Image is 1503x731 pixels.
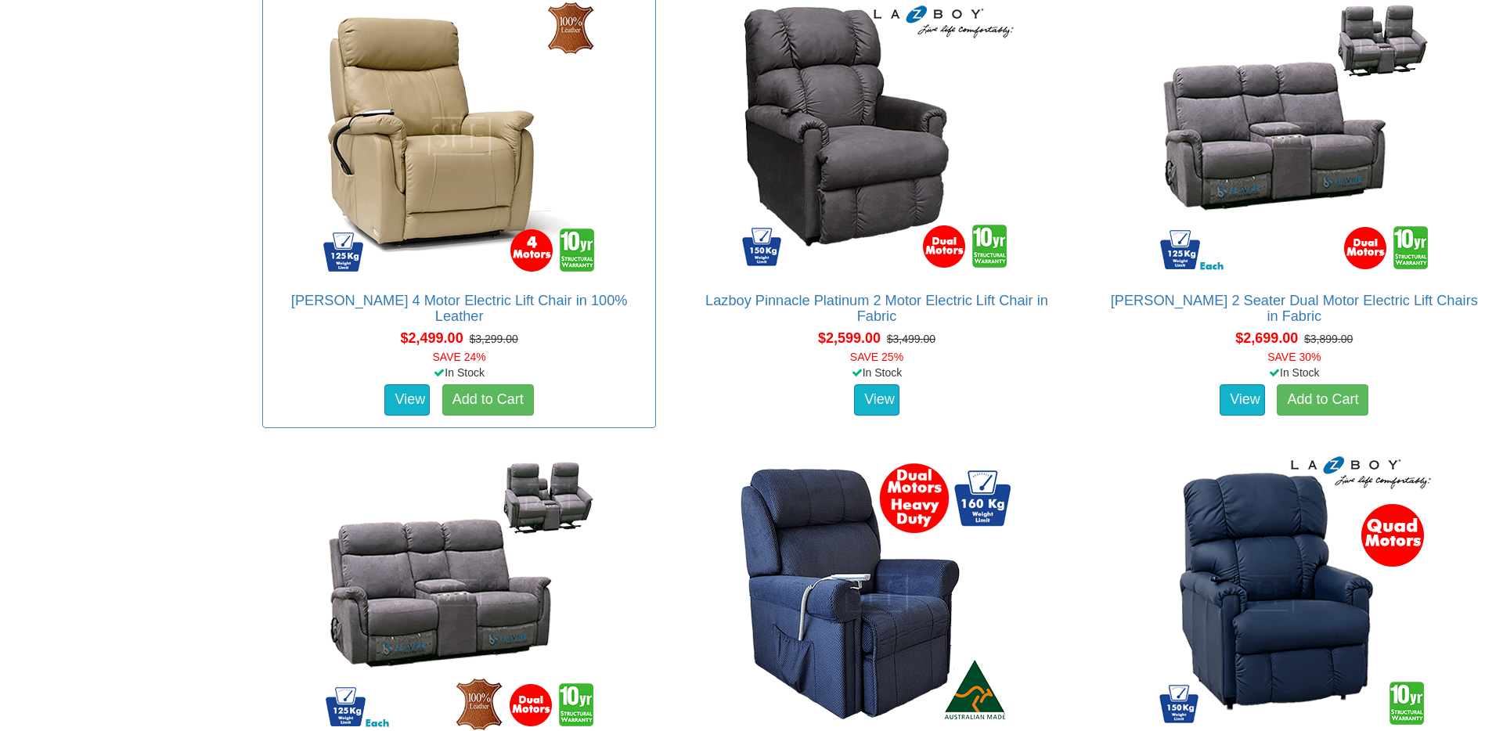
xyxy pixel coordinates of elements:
a: [PERSON_NAME] 2 Seater Dual Motor Electric Lift Chairs in Fabric [1111,293,1478,324]
del: $3,299.00 [469,333,517,345]
span: $2,599.00 [818,330,881,346]
del: $3,899.00 [1304,333,1353,345]
div: In Stock [1094,365,1494,380]
a: Add to Cart [442,384,534,416]
del: $3,499.00 [887,333,935,345]
font: SAVE 25% [850,351,903,363]
div: In Stock [676,365,1076,380]
a: View [384,384,430,416]
font: SAVE 24% [433,351,486,363]
a: [PERSON_NAME] 4 Motor Electric Lift Chair in 100% Leather [291,293,628,324]
span: $2,499.00 [401,330,463,346]
div: In Stock [259,365,659,380]
a: Add to Cart [1277,384,1368,416]
font: SAVE 30% [1267,351,1321,363]
a: View [1220,384,1265,416]
span: $2,699.00 [1235,330,1298,346]
a: View [854,384,899,416]
a: Lazboy Pinnacle Platinum 2 Motor Electric Lift Chair in Fabric [705,293,1048,324]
